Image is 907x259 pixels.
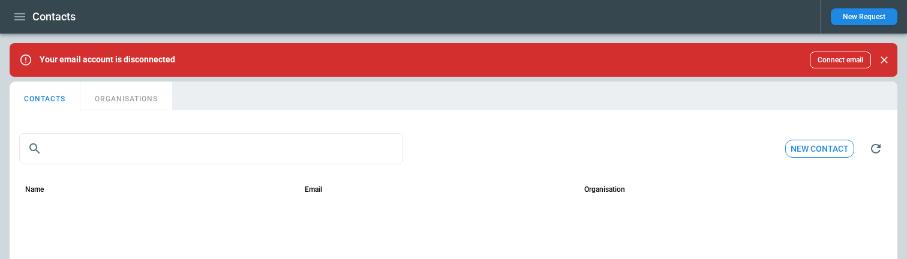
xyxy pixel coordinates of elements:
div: dismiss [876,47,893,73]
button: New Request [831,8,897,25]
button: Close [876,52,893,68]
button: Connect email [810,52,871,68]
h1: Contacts [32,10,76,24]
div: Organisation [584,185,625,194]
p: Your email account is disconnected [40,55,175,65]
button: New contact [785,140,854,158]
button: CONTACTS [10,82,80,110]
button: ORGANISATIONS [80,82,172,110]
div: Email [305,185,322,194]
div: Name [25,185,44,194]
